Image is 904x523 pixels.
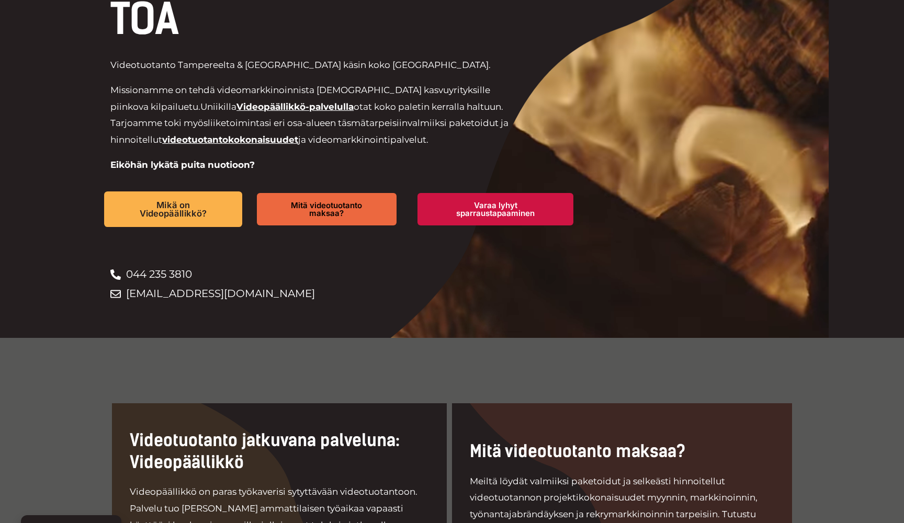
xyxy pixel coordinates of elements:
span: 044 235 3810 [123,265,192,284]
h2: Videotuotanto jatkuvana palveluna: Videopäällikkö [130,430,429,473]
a: 044 235 3810 [110,265,594,284]
strong: Eiköhän lykätä puita nuotioon? [110,160,255,170]
a: Mitä videotuotanto maksaa? [257,193,397,225]
span: liiketoimintasi eri osa-alueen täsmätarpeisiin [208,118,408,128]
a: videotuotantokokonaisuudet [162,134,298,145]
a: Varaa lyhyt sparraustapaaminen [417,193,573,225]
h2: Mitä videotuotanto maksaa? [470,441,774,463]
a: Mikä on Videopäällikkö? [104,191,242,227]
span: Uniikilla [200,101,236,112]
span: ja videomarkkinointipalvelut. [298,134,428,145]
p: Missionamme on tehdä videomarkkinoinnista [DEMOGRAPHIC_DATA] kasvuyrityksille piinkova kilpailuetu. [110,82,523,148]
a: Videopäällikkö-palvelulla [236,101,354,112]
span: [EMAIL_ADDRESS][DOMAIN_NAME] [123,284,315,303]
p: Videotuotanto Tampereelta & [GEOGRAPHIC_DATA] käsin koko [GEOGRAPHIC_DATA]. [110,57,523,74]
span: valmiiksi paketoidut ja hinnoitellut [110,118,508,145]
span: Mitä videotuotanto maksaa? [274,201,380,217]
span: Varaa lyhyt sparraustapaaminen [434,201,557,217]
a: [EMAIL_ADDRESS][DOMAIN_NAME] [110,284,594,303]
span: Mikä on Videopäällikkö? [122,200,223,218]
